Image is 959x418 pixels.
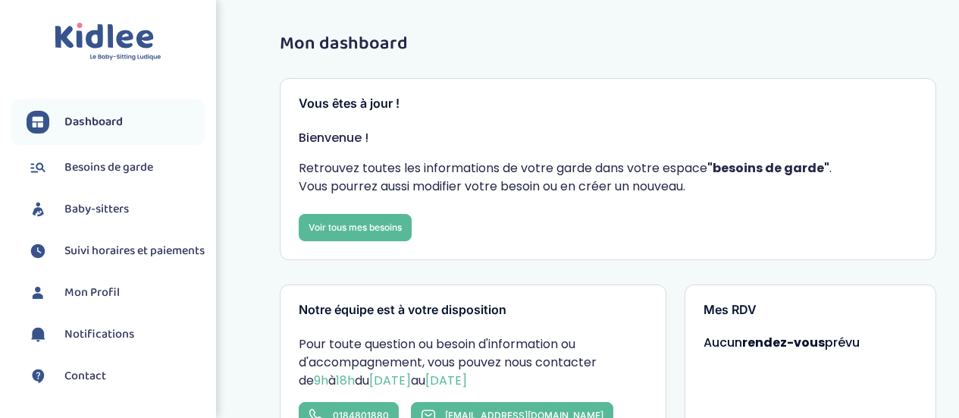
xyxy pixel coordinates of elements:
[64,200,129,218] span: Baby-sitters
[299,129,917,147] p: Bienvenue !
[27,365,205,388] a: Contact
[299,335,647,390] p: Pour toute question ou besoin d'information ou d'accompagnement, vous pouvez nous contacter de à ...
[707,159,829,177] strong: "besoins de garde"
[299,97,917,111] h3: Vous êtes à jour !
[336,372,355,389] span: 18h
[64,113,123,131] span: Dashboard
[27,198,205,221] a: Baby-sitters
[27,323,205,346] a: Notifications
[27,111,49,134] img: dashboard.svg
[64,242,205,260] span: Suivi horaires et paiements
[27,365,49,388] img: contact.svg
[704,334,860,351] span: Aucun prévu
[299,303,647,317] h3: Notre équipe est à votre disposition
[27,323,49,346] img: notification.svg
[369,372,411,389] span: [DATE]
[27,156,205,179] a: Besoins de garde
[742,334,825,351] strong: rendez-vous
[27,240,205,262] a: Suivi horaires et paiements
[299,159,917,196] p: Retrouvez toutes les informations de votre garde dans votre espace . Vous pourrez aussi modifier ...
[64,367,106,385] span: Contact
[299,214,412,241] a: Voir tous mes besoins
[27,156,49,179] img: besoin.svg
[55,23,161,61] img: logo.svg
[64,325,134,344] span: Notifications
[64,284,120,302] span: Mon Profil
[314,372,328,389] span: 9h
[425,372,467,389] span: [DATE]
[27,281,205,304] a: Mon Profil
[27,111,205,134] a: Dashboard
[280,34,936,54] h1: Mon dashboard
[27,240,49,262] img: suivihoraire.svg
[27,281,49,304] img: profil.svg
[27,198,49,221] img: babysitters.svg
[64,159,153,177] span: Besoins de garde
[704,303,917,317] h3: Mes RDV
